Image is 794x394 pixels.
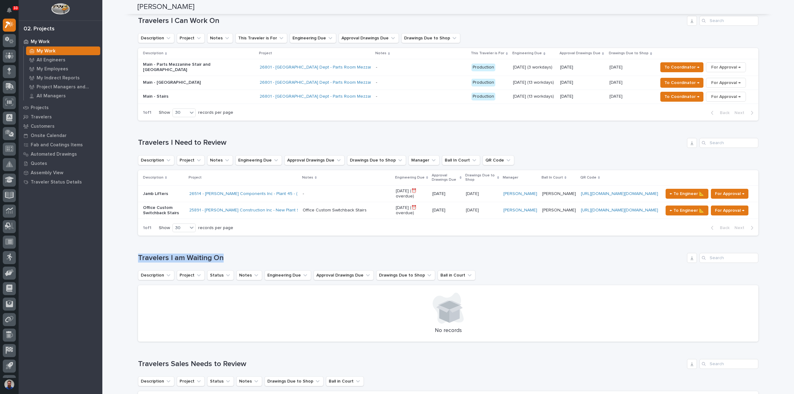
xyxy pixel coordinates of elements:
[14,6,18,10] p: 33
[3,378,16,391] button: users-avatar
[581,192,658,196] a: [URL][DOMAIN_NAME][DOMAIN_NAME]
[314,270,374,280] button: Approval Drawings Due
[609,50,649,57] p: Drawings Due to Shop
[3,4,16,17] button: Notifications
[145,327,751,334] p: No records
[715,190,744,197] span: For Approval →
[31,179,82,185] p: Traveler Status Details
[259,50,272,57] p: Project
[37,57,65,63] p: All Engineers
[483,155,514,165] button: QR Code
[376,270,435,280] button: Drawings Due to Shop
[466,190,480,197] p: [DATE]
[432,172,458,184] p: Approval Drawings Due
[471,64,495,71] div: Production
[560,94,604,99] p: [DATE]
[143,50,163,57] p: Description
[666,206,708,215] button: ← To Engineer 📐
[542,208,576,213] p: [PERSON_NAME]
[143,205,184,216] p: Office Custom Switchback Stairs
[260,80,420,85] a: 26801 - [GEOGRAPHIC_DATA] Dept - Parts Room Mezzanine and Stairs with Gate
[138,185,758,202] tr: Jamb Lifters26514 - [PERSON_NAME] Components Inc - Plant 45 - (2) Hyperlite ¼ ton bridge cranes; ...
[715,207,744,214] span: For Approval →
[466,206,480,213] p: [DATE]
[138,16,685,25] h1: Travelers I Can Work On
[173,225,188,231] div: 30
[177,33,205,43] button: Project
[699,138,758,148] input: Search
[396,205,428,216] p: [DATE] (⏰ overdue)
[699,16,758,26] div: Search
[138,59,758,76] tr: Main - Parts Mezzanine Stair and [GEOGRAPHIC_DATA]26801 - [GEOGRAPHIC_DATA] Dept - Parts Room Mez...
[711,64,741,71] span: For Approval →
[699,253,758,263] div: Search
[138,90,758,104] tr: Main - Stairs26801 - [GEOGRAPHIC_DATA] Dept - Parts Room Mezzanine and Stairs with Gate - Product...
[24,91,102,100] a: All Managers
[465,172,496,184] p: Drawings Due to Shop
[302,174,313,181] p: Notes
[666,189,708,199] button: ← To Engineer 📐
[31,105,49,111] p: Projects
[716,110,729,116] span: Back
[138,202,758,219] tr: Office Custom Switchback Stairs25891 - [PERSON_NAME] Construction Inc - New Plant Setup - Mezzani...
[143,80,252,85] p: Main - [GEOGRAPHIC_DATA]
[699,359,758,369] input: Search
[37,66,68,72] p: My Employees
[542,174,563,181] p: Ball In Court
[19,177,102,187] a: Traveler Status Details
[177,270,205,280] button: Project
[660,92,703,102] button: To Coordinator →
[19,149,102,159] a: Automated Drawings
[207,155,233,165] button: Notes
[265,376,323,386] button: Drawings Due to Shop
[24,73,102,82] a: My Indirect Reports
[235,33,287,43] button: This Traveler is For
[19,168,102,177] a: Assembly View
[207,270,234,280] button: Status
[706,110,732,116] button: Back
[664,79,699,86] span: To Coordinator →
[732,225,758,231] button: Next
[138,270,174,280] button: Description
[432,208,461,213] p: [DATE]
[37,84,98,90] p: Project Managers and Engineers
[670,207,704,214] span: ← To Engineer 📐
[706,92,746,102] button: For Approval →
[339,33,399,43] button: Approval Drawings Due
[159,110,170,115] p: Show
[303,208,367,213] div: Office Custom Switchback Stairs
[8,7,16,17] div: Notifications33
[37,93,66,99] p: All Managers
[711,93,741,100] span: For Approval →
[401,33,460,43] button: Drawings Due to Shop
[31,152,77,157] p: Automated Drawings
[138,360,685,369] h1: Travelers Sales Needs to Review
[442,155,480,165] button: Ball In Court
[24,46,102,55] a: My Work
[198,225,233,231] p: records per page
[326,376,364,386] button: Ball in Court
[376,80,377,85] div: -
[236,270,262,280] button: Notes
[24,64,102,73] a: My Employees
[19,103,102,112] a: Projects
[664,93,699,100] span: To Coordinator →
[138,376,174,386] button: Description
[24,55,102,64] a: All Engineers
[260,94,420,99] a: 26801 - [GEOGRAPHIC_DATA] Dept - Parts Room Mezzanine and Stairs with Gate
[189,174,202,181] p: Project
[31,124,55,129] p: Customers
[236,376,262,386] button: Notes
[660,62,703,72] button: To Coordinator →
[376,94,377,99] div: -
[503,191,537,197] a: [PERSON_NAME]
[560,50,600,57] p: Approval Drawings Due
[734,225,748,231] span: Next
[189,208,349,213] a: 25891 - [PERSON_NAME] Construction Inc - New Plant Setup - Mezzanine Project
[189,191,381,197] a: 26514 - [PERSON_NAME] Components Inc - Plant 45 - (2) Hyperlite ¼ ton bridge cranes; 24’ x 60’
[513,80,555,85] p: [DATE] (13 workdays)
[138,138,685,147] h1: Travelers I Need to Review
[198,110,233,115] p: records per page
[706,78,746,88] button: For Approval →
